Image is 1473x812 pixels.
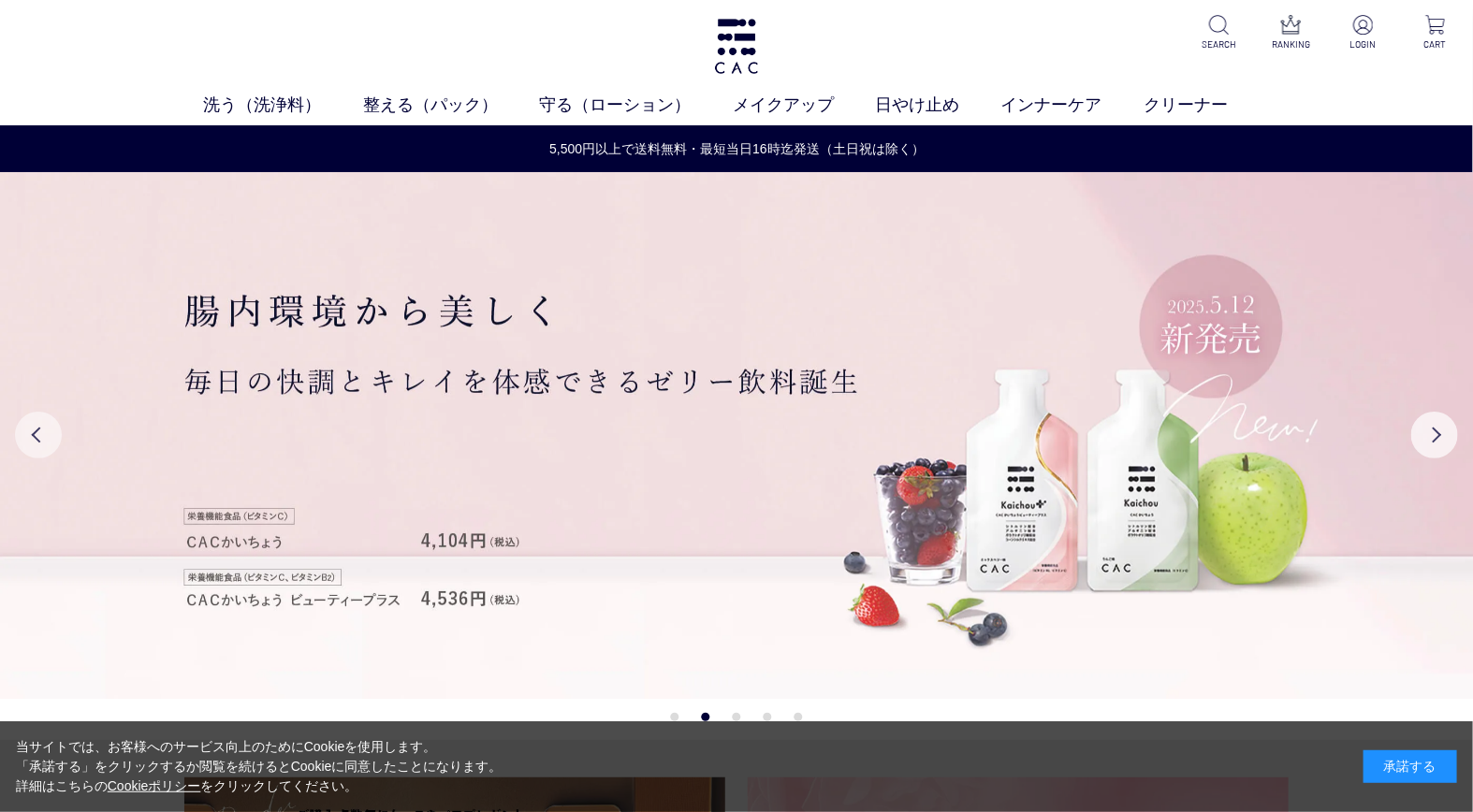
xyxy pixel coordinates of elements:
[1144,93,1269,118] a: クリーナー
[16,737,503,796] div: 当サイトでは、お客様へのサービス向上のためにCookieを使用します。 「承諾する」をクリックするか閲覧を続けるとCookieに同意したことになります。 詳細はこちらの をクリックしてください。
[539,93,732,118] a: 守る（ローション）
[203,93,362,118] a: 洗う（洗浄料）
[1411,412,1458,458] button: Next
[1001,93,1144,118] a: インナーケア
[733,713,741,721] button: 3 of 5
[702,713,710,721] button: 2 of 5
[733,93,875,118] a: メイクアップ
[15,412,62,458] button: Previous
[1412,15,1458,51] a: CART
[108,778,201,793] a: Cookieポリシー
[1268,15,1314,51] a: RANKING
[1412,37,1458,51] p: CART
[1268,37,1314,51] p: RANKING
[1196,37,1242,51] p: SEARCH
[1340,15,1386,51] a: LOGIN
[712,19,761,74] img: logo
[1,139,1473,159] a: 5,500円以上で送料無料・最短当日16時迄発送（土日祝は除く）
[1196,15,1242,51] a: SEARCH
[363,93,539,118] a: 整える（パック）
[795,713,803,721] button: 5 of 5
[764,713,772,721] button: 4 of 5
[1340,37,1386,51] p: LOGIN
[671,713,679,721] button: 1 of 5
[1364,750,1457,783] div: 承諾する
[875,93,1000,118] a: 日やけ止め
